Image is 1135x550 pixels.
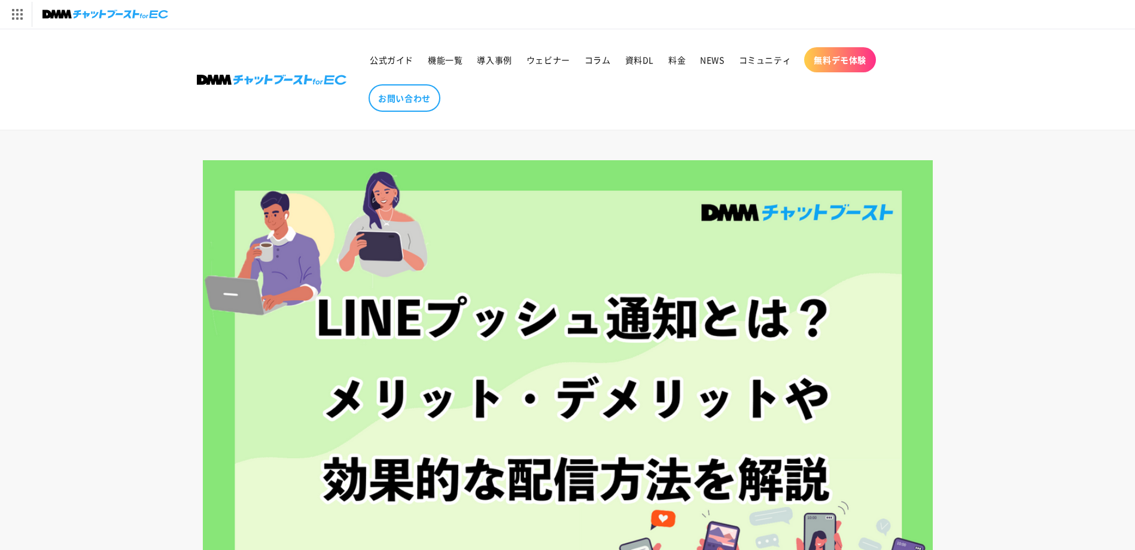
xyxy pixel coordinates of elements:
[618,47,661,72] a: 資料DL
[197,75,346,85] img: 株式会社DMM Boost
[693,47,731,72] a: NEWS
[369,84,440,112] a: お問い合わせ
[585,54,611,65] span: コラム
[421,47,470,72] a: 機能一覧
[732,47,799,72] a: コミュニティ
[527,54,570,65] span: ウェビナー
[519,47,577,72] a: ウェビナー
[814,54,866,65] span: 無料デモ体験
[378,93,431,103] span: お問い合わせ
[739,54,792,65] span: コミュニティ
[370,54,413,65] span: 公式ガイド
[42,6,168,23] img: チャットブーストforEC
[2,2,32,27] img: サービス
[577,47,618,72] a: コラム
[470,47,519,72] a: 導入事例
[363,47,421,72] a: 公式ガイド
[428,54,462,65] span: 機能一覧
[477,54,512,65] span: 導入事例
[700,54,724,65] span: NEWS
[625,54,654,65] span: 資料DL
[668,54,686,65] span: 料金
[804,47,876,72] a: 無料デモ体験
[661,47,693,72] a: 料金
